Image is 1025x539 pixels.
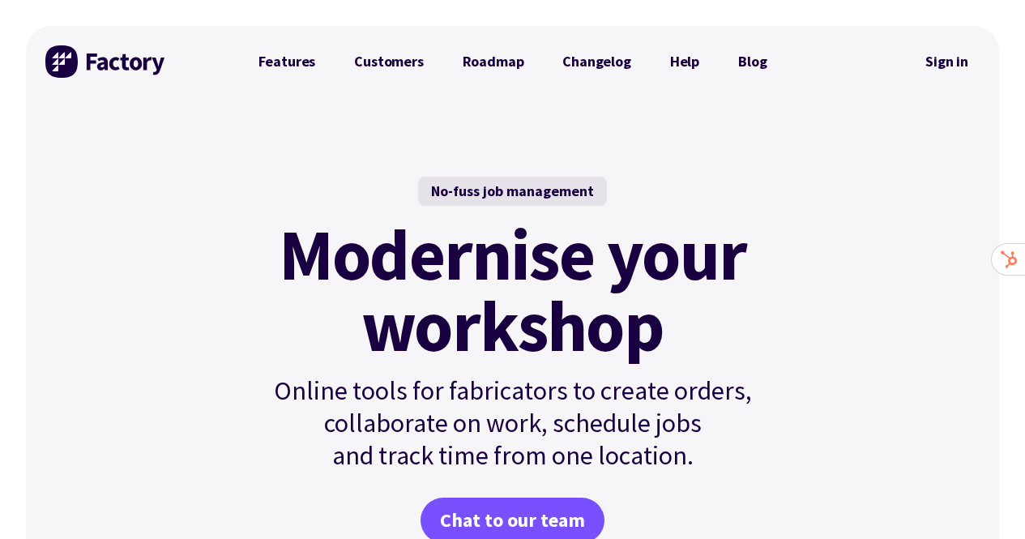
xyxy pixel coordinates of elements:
[279,219,746,361] mark: Modernise your workshop
[239,45,335,78] a: Features
[719,45,786,78] a: Blog
[914,43,980,80] a: Sign in
[543,45,650,78] a: Changelog
[239,374,787,472] p: Online tools for fabricators to create orders, collaborate on work, schedule jobs and track time ...
[239,45,787,78] nav: Primary Navigation
[651,45,719,78] a: Help
[914,43,980,80] nav: Secondary Navigation
[335,45,442,78] a: Customers
[45,45,167,78] img: Factory
[418,177,607,206] div: No-fuss job management
[443,45,544,78] a: Roadmap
